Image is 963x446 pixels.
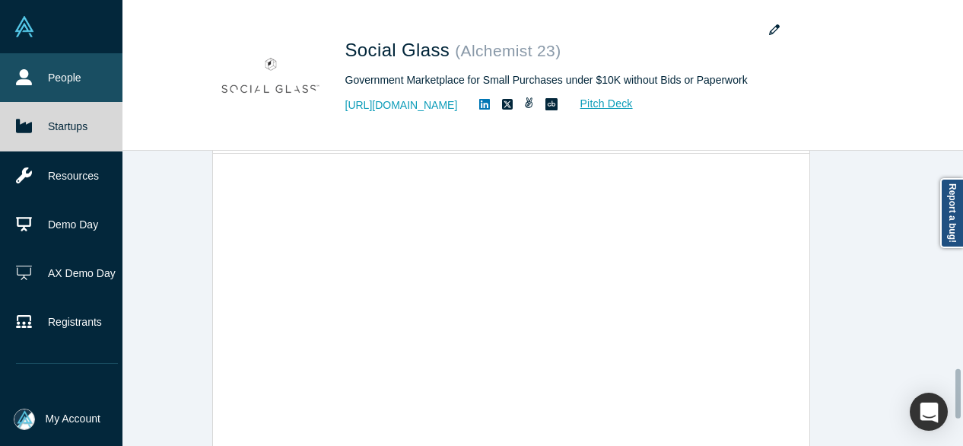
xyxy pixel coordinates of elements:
img: Mia Scott's Account [14,409,35,430]
button: My Account [14,409,100,430]
a: [URL][DOMAIN_NAME] [345,97,458,113]
a: Report a bug! [940,178,963,248]
span: Social Glass [345,40,456,60]
div: Government Marketplace for Small Purchases under $10K without Bids or Paperwork [345,72,771,88]
img: Social Glass's Logo [218,22,324,129]
span: My Account [46,411,100,427]
small: ( Alchemist 23 ) [455,42,561,59]
a: Pitch Deck [564,95,634,113]
img: Alchemist Vault Logo [14,16,35,37]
